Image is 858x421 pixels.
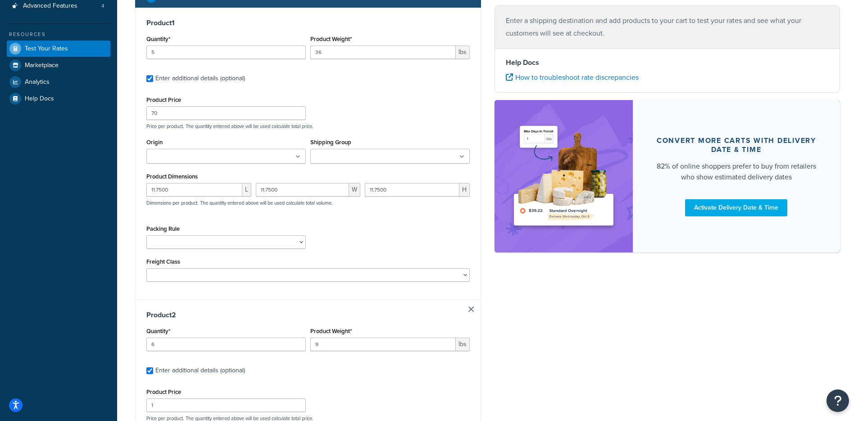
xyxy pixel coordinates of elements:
span: lbs [456,46,470,59]
span: Analytics [25,78,50,86]
span: W [349,183,360,197]
label: Product Weight* [310,328,352,334]
button: Open Resource Center [826,389,849,412]
span: L [242,183,251,197]
span: Marketplace [25,62,59,69]
span: Test Your Rates [25,45,68,53]
input: 0.0 [146,46,306,59]
label: Quantity* [146,328,170,334]
label: Shipping Group [310,139,351,146]
div: Enter additional details (optional) [155,72,245,85]
input: 0.00 [310,338,456,351]
label: Freight Class [146,258,180,265]
div: Enter additional details (optional) [155,364,245,377]
a: Analytics [7,74,110,90]
a: How to troubleshoot rate discrepancies [506,72,639,82]
div: 82% of online shoppers prefer to buy from retailers who show estimated delivery dates [654,161,819,183]
label: Product Price [146,389,181,395]
label: Origin [146,139,163,146]
label: Quantity* [146,36,170,42]
span: Help Docs [25,95,54,103]
h3: Product 2 [146,311,470,320]
a: Help Docs [7,91,110,107]
input: Enter additional details (optional) [146,75,153,82]
h4: Help Docs [506,57,829,68]
span: lbs [456,338,470,351]
a: Activate Delivery Date & Time [685,199,787,216]
a: Test Your Rates [7,41,110,57]
div: Convert more carts with delivery date & time [654,136,819,154]
h3: Product 1 [146,18,470,27]
label: Packing Rule [146,225,180,232]
div: Resources [7,31,110,38]
span: Advanced Features [23,2,77,10]
p: Dimensions per product. The quantity entered above will be used calculate total volume. [144,200,333,206]
p: Enter a shipping destination and add products to your cart to test your rates and see what your c... [506,14,829,40]
label: Product Price [146,96,181,103]
input: 0.00 [310,46,456,59]
span: 4 [101,2,104,10]
label: Product Dimensions [146,173,198,180]
input: 0.0 [146,338,306,351]
a: Marketplace [7,57,110,73]
a: Remove Item [468,307,474,312]
span: H [459,183,470,197]
label: Product Weight* [310,36,352,42]
img: feature-image-ddt-36eae7f7280da8017bfb280eaccd9c446f90b1fe08728e4019434db127062ab4.png [508,114,619,239]
p: Price per product. The quantity entered above will be used calculate total price. [144,123,472,129]
input: Enter additional details (optional) [146,367,153,374]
